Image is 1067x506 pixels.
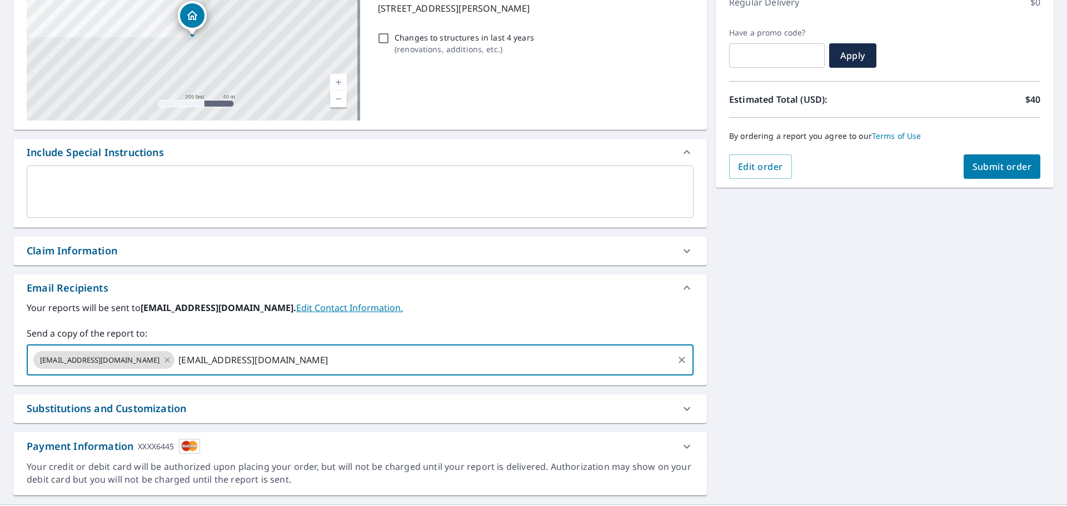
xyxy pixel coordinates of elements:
[27,401,186,416] div: Substitutions and Customization
[964,154,1041,179] button: Submit order
[330,74,347,91] a: Current Level 17, Zoom In
[378,2,689,15] p: [STREET_ADDRESS][PERSON_NAME]
[674,352,690,368] button: Clear
[729,154,792,179] button: Edit order
[13,139,707,166] div: Include Special Instructions
[872,131,921,141] a: Terms of Use
[729,93,885,106] p: Estimated Total (USD):
[179,439,200,454] img: cardImage
[27,301,694,314] label: Your reports will be sent to
[27,327,694,340] label: Send a copy of the report to:
[33,351,174,369] div: [EMAIL_ADDRESS][DOMAIN_NAME]
[141,302,296,314] b: [EMAIL_ADDRESS][DOMAIN_NAME].
[330,91,347,107] a: Current Level 17, Zoom Out
[829,43,876,68] button: Apply
[138,439,174,454] div: XXXX6445
[178,1,207,36] div: Dropped pin, building 1, Residential property, 25 Rathsallagh Ct Weldon Spring, MO 63304
[973,161,1032,173] span: Submit order
[395,32,534,43] p: Changes to structures in last 4 years
[395,43,534,55] p: ( renovations, additions, etc. )
[27,280,108,295] div: Email Recipients
[27,145,164,160] div: Include Special Instructions
[33,355,166,365] span: [EMAIL_ADDRESS][DOMAIN_NAME]
[27,439,200,454] div: Payment Information
[13,237,707,265] div: Claim Information
[13,394,707,423] div: Substitutions and Customization
[27,460,694,486] div: Your credit or debit card will be authorized upon placing your order, but will not be charged unt...
[838,49,867,62] span: Apply
[1025,93,1040,106] p: $40
[729,28,825,38] label: Have a promo code?
[729,131,1040,141] p: By ordering a report you agree to our
[13,274,707,301] div: Email Recipients
[738,161,783,173] span: Edit order
[27,243,117,258] div: Claim Information
[13,432,707,460] div: Payment InformationXXXX6445cardImage
[296,302,403,314] a: EditContactInfo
